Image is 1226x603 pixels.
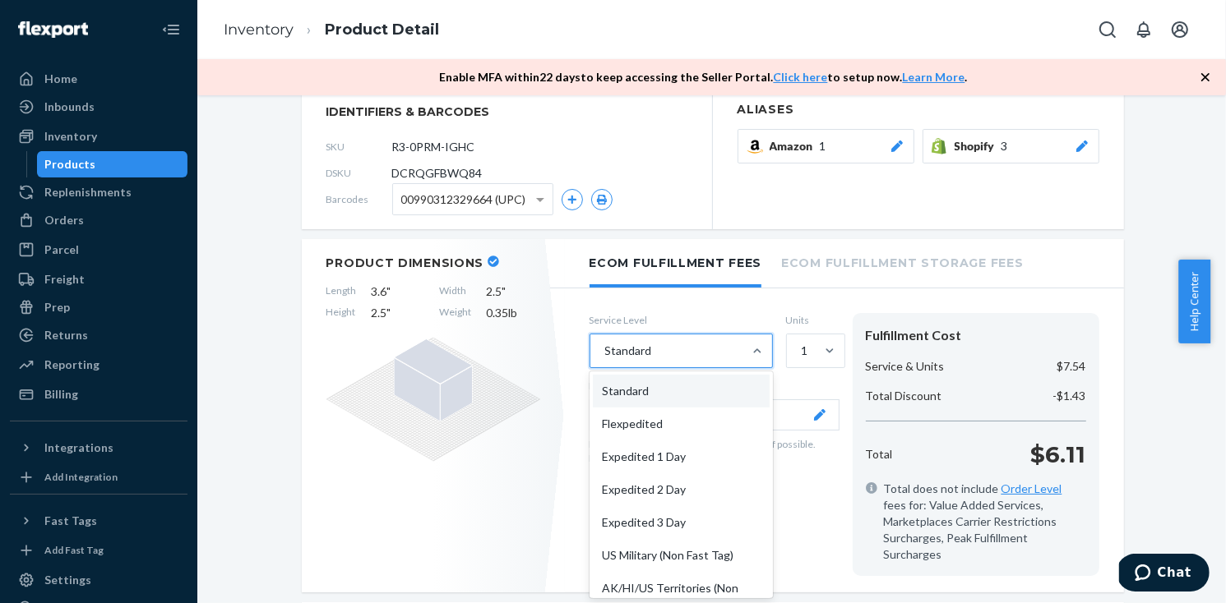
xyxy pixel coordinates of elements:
a: Parcel [10,237,187,263]
div: Orders [44,212,84,228]
button: Amazon1 [738,129,914,163]
span: Height [326,305,357,321]
img: Flexport logo [18,21,88,38]
li: Ecom Fulfillment Fees [590,239,762,288]
a: Orders [10,207,187,233]
span: 00990312329664 (UPC) [401,186,526,214]
div: Settings [44,572,91,588]
a: Returns [10,322,187,348]
span: Shopify [955,138,1002,154]
div: Add Integration [44,470,118,484]
input: 1 [800,343,802,359]
span: 3.6 [372,283,425,300]
div: Expedited 1 Day [593,440,770,473]
span: 2.5 [372,305,425,321]
button: Shopify3 [923,129,1099,163]
span: DSKU [326,166,392,180]
p: Total Discount [866,388,942,404]
span: Amazon [770,138,820,154]
button: Integrations [10,435,187,461]
div: Inventory [44,128,97,145]
p: $7.54 [1057,358,1086,375]
div: Add Fast Tag [44,543,104,557]
span: identifiers & barcodes [326,104,687,120]
a: Inventory [10,123,187,150]
div: Freight [44,271,85,288]
button: Close Navigation [155,13,187,46]
span: Barcodes [326,192,392,206]
div: Returns [44,327,88,343]
label: Units [786,313,840,327]
div: Reporting [44,357,99,373]
ol: breadcrumbs [211,6,452,54]
span: Width [440,283,472,300]
a: Products [37,151,188,177]
button: Help Center [1178,260,1210,343]
span: 3 [1002,138,1008,154]
div: 1 [802,343,808,359]
span: Weight [440,305,472,321]
p: Total [866,446,893,463]
span: SKU [326,140,392,154]
a: Learn More [903,70,965,84]
div: Integrations [44,440,113,456]
h2: Aliases [738,104,1099,116]
li: Ecom Fulfillment Storage Fees [781,239,1023,284]
span: Length [326,283,357,300]
a: Billing [10,381,187,407]
p: Service & Units [866,358,945,375]
div: Prep [44,299,70,315]
span: 2.5 [487,283,540,300]
a: Replenishments [10,179,187,205]
span: Total does not include fees for: Value Added Services, Marketplaces Carrier Restrictions Surcharg... [884,481,1086,563]
p: -$1.43 [1053,388,1086,404]
a: Inventory [224,21,294,39]
span: " [387,284,391,298]
button: Open Search Box [1091,13,1124,46]
span: DCRQGFBWQ84 [392,165,483,182]
div: US Military (Non Fast Tag) [593,539,770,572]
div: Fast Tags [44,513,97,529]
a: Order Level [1002,481,1062,495]
div: Flexpedited [593,407,770,440]
a: Freight [10,266,187,292]
div: Expedited 3 Day [593,506,770,539]
div: Replenishments [44,184,132,200]
a: Prep [10,294,187,320]
div: Products [45,156,96,173]
a: Reporting [10,352,187,378]
input: StandardStandardFlexpeditedExpedited 1 DayExpedited 2 DayExpedited 3 DayUS Military (Non Fast Tag... [604,343,605,359]
div: Expedited 2 Day [593,473,770,506]
button: Open notifications [1127,13,1160,46]
div: Home [44,71,77,87]
iframe: Opens a widget where you can chat to one of our agents [1119,554,1210,595]
span: " [387,306,391,320]
button: Fast Tags [10,508,187,534]
h2: Product Dimensions [326,255,484,270]
div: Parcel [44,242,79,258]
button: Open account menu [1164,13,1196,46]
div: Inbounds [44,99,95,115]
span: 0.35 lb [487,305,540,321]
a: Product Detail [325,21,439,39]
div: Fulfillment Cost [866,326,1086,345]
a: Home [10,66,187,92]
a: Settings [10,567,187,593]
a: Click here [774,70,828,84]
div: Standard [593,375,770,407]
a: Add Integration [10,467,187,487]
a: Inbounds [10,94,187,120]
div: Standard [605,343,652,359]
p: Enable MFA within 22 days to keep accessing the Seller Portal. to setup now. . [440,69,968,85]
span: 1 [820,138,826,154]
div: Billing [44,386,78,403]
a: Add Fast Tag [10,541,187,560]
span: " [502,284,507,298]
p: $6.11 [1031,438,1086,471]
label: Service Level [590,313,773,327]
